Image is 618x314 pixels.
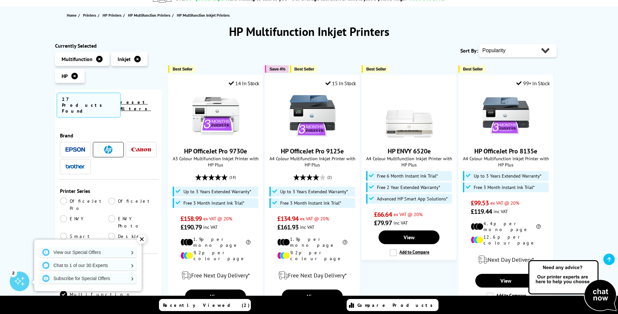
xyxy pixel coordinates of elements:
[62,56,93,62] span: Multifunction
[39,273,137,284] a: Subscribe for Special Offers
[55,42,162,49] div: Currently Selected
[374,210,392,219] span: £66.64
[462,155,550,168] span: A4 Colour Multifunction Inkjet Printer with HP Plus
[460,47,478,54] span: Sort By:
[65,163,85,171] a: Brother
[377,196,448,201] span: Advanced HP Smart App Solutions*
[394,220,408,226] span: inc VAT
[516,80,550,86] div: 99+ In Stock
[268,155,356,168] span: A4 Colour Multifunction Inkjet Printer with HP Plus
[128,12,170,19] span: HP Multifunction Printers
[180,236,251,248] li: 1.9p per mono page
[229,171,236,183] span: (18)
[118,56,131,62] span: Inkjet
[172,155,259,168] span: A3 Colour Multifunction Inkjet Printer with HP Plus
[277,223,298,231] span: £161.93
[62,73,68,79] span: HP
[65,146,85,154] a: Epson
[180,223,202,231] span: £190.79
[277,236,347,248] li: 1.9p per mono page
[108,233,157,247] a: DeskJet
[277,214,298,223] span: £134.94
[481,91,530,140] img: HP OfficeJet Pro 8135e
[357,302,436,308] span: Compare Products
[471,199,489,207] span: £99.53
[65,147,85,152] img: Epson
[163,302,250,308] span: Recently Viewed (2)
[172,266,259,285] div: modal_delivery
[475,274,536,288] a: View
[277,250,347,261] li: 9.2p per colour page
[131,146,151,154] a: Canon
[83,12,96,19] span: Printers
[10,269,17,276] div: 2
[300,215,329,222] span: ex VAT @ 20%
[168,65,196,73] button: Best Seller
[527,259,618,313] img: Open Live Chat window
[103,12,123,19] a: HP Printers
[288,91,337,140] img: HP OfficeJet Pro 9125e
[65,164,85,169] img: Brother
[268,266,356,285] div: modal_delivery
[374,219,392,227] span: £79.97
[131,148,151,152] img: Canon
[474,147,537,155] a: HP OfficeJet Pro 8135e
[128,12,172,19] a: HP Multifunction Printers
[366,67,386,71] span: Best Seller
[474,185,535,190] span: Free 3 Month Instant Ink Trial*
[60,188,157,194] span: Printer Series
[474,173,541,179] span: Up to 3 Years Extended Warranty*
[191,91,240,140] img: HP OfficeJet Pro 9730e
[60,291,131,298] a: Multifunction
[390,249,429,256] label: Add to Compare
[108,197,157,212] a: OfficeJet
[67,12,78,19] a: Home
[83,12,98,19] a: Printers
[486,292,526,300] label: Add to Compare
[183,189,251,194] span: Up to 3 Years Extended Warranty*
[173,67,193,71] span: Best Seller
[203,224,218,230] span: inc VAT
[191,135,240,142] a: HP OfficeJet Pro 9730e
[385,91,434,140] img: HP ENVY 6520e
[281,147,344,155] a: HP OfficeJet Pro 9125e
[347,299,438,311] a: Compare Products
[60,233,108,247] a: Smart Tank
[57,93,121,118] span: 27 Products Found
[183,200,244,206] span: Free 3 Month Instant Ink Trial*
[377,185,440,190] span: Free 2 Year Extended Warranty*
[180,214,202,223] span: £158.99
[60,197,108,212] a: OfficeJet Pro
[159,299,251,311] a: Recently Viewed (2)
[282,290,342,303] a: View
[55,24,563,39] h1: HP Multifunction Inkjet Printers
[388,147,431,155] a: HP ENVY 6520e
[39,247,137,258] a: View our Special Offers
[280,189,348,194] span: Up to 3 Years Extended Warranty*
[39,260,137,271] a: Chat to 1 of our 30 Experts
[290,65,318,73] button: Best Seller
[394,211,423,217] span: ex VAT @ 20%
[490,200,519,206] span: ex VAT @ 20%
[121,99,151,112] a: reset filters
[98,146,118,154] a: HP
[463,67,483,71] span: Best Seller
[184,147,247,155] a: HP OfficeJet Pro 9730e
[471,234,541,246] li: 12.6p per colour page
[458,65,486,73] button: Best Seller
[177,13,230,18] span: HP Multifunction Inkjet Printers
[265,65,288,73] button: Save 4%
[471,207,492,216] span: £119.44
[327,171,332,183] span: (2)
[471,221,541,232] li: 4.4p per mono page
[185,290,246,303] a: View
[103,12,122,19] span: HP Printers
[365,155,453,168] span: A4 Colour Multifunction Inkjet Printer with HP Plus
[280,200,341,206] span: Free 3 Month Instant Ink Trial*
[295,67,314,71] span: Best Seller
[288,135,337,142] a: HP OfficeJet Pro 9125e
[104,146,112,154] img: HP
[481,135,530,142] a: HP OfficeJet Pro 8135e
[325,80,356,86] div: 15 In Stock
[229,80,259,86] div: 14 In Stock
